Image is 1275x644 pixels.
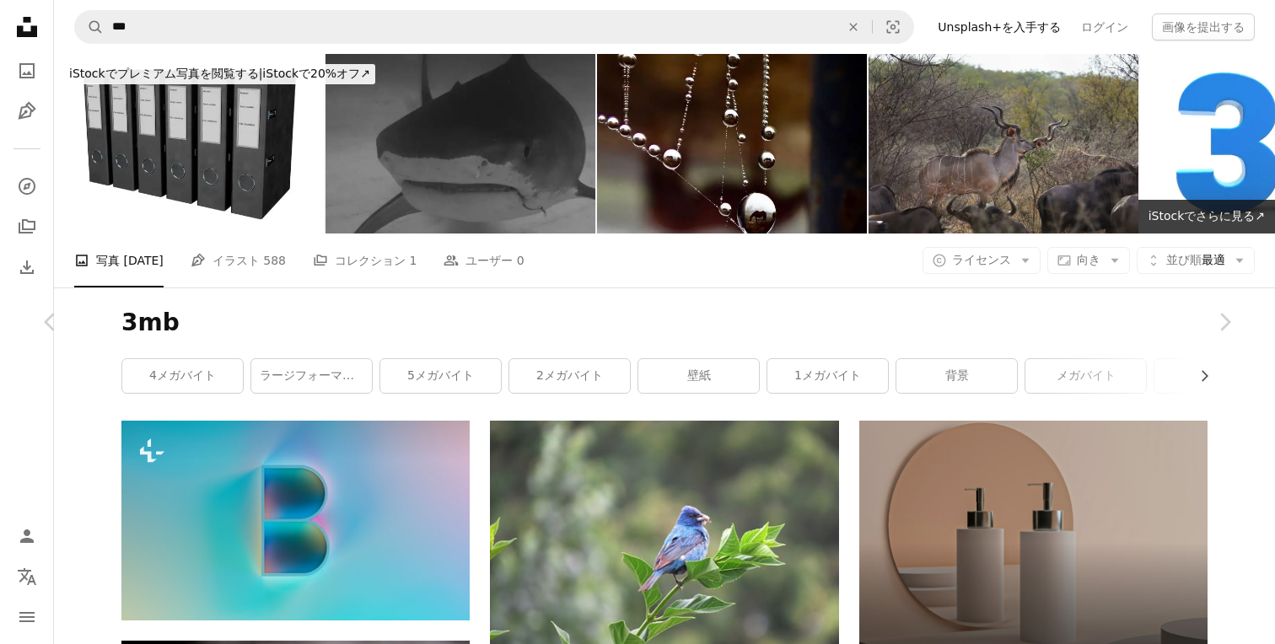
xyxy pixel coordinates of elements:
[490,544,838,559] a: 緑の葉っぱの枝の上に座っている小さな青い鳥
[1138,200,1275,233] a: iStockでさらに見る↗
[121,421,470,620] img: 背景パターン、ロゴ
[10,169,44,203] a: 探す
[251,359,372,393] a: ラージフォーマット
[263,251,286,270] span: 588
[75,11,104,43] button: Unsplashで検索する
[1166,252,1225,269] span: 最適
[517,251,525,270] span: 0
[1154,359,1275,393] a: .3d
[69,67,262,80] span: iStockでプレミアム写真を閲覧する |
[10,600,44,634] button: メニュー
[10,54,44,88] a: 写真
[869,54,1138,233] img: 誇りに思ってバック
[10,519,44,553] a: ログイン / 登録する
[10,94,44,128] a: イラスト
[1047,247,1130,274] button: 向き
[69,67,370,80] span: iStockで20%オフ ↗
[74,10,914,44] form: サイト内でビジュアルを探す
[1174,241,1275,403] a: 次へ
[380,359,501,393] a: 5メガバイト
[191,233,286,287] a: イラスト 588
[325,54,595,233] img: イタチザメのフックアップ-クローズアップ
[313,233,417,287] a: コレクション 1
[1025,359,1146,393] a: メガバイト
[121,308,1208,338] h1: 3mb
[10,210,44,244] a: コレクション
[896,359,1017,393] a: 背景
[1149,209,1265,223] span: iStockでさらに見る ↗
[1071,13,1138,40] a: ログイン
[54,54,385,94] a: iStockでプレミアム写真を閲覧する|iStockで20%オフ↗
[509,359,630,393] a: 2メガバイト
[873,11,913,43] button: ビジュアル検索
[1137,247,1255,274] button: 並び順最適
[10,560,44,593] button: 言語
[54,54,324,233] img: 3Dレンダリングファイルフォルダを行に
[1166,253,1202,266] span: 並び順
[122,359,243,393] a: 4メガバイト
[638,359,759,393] a: 壁紙
[952,253,1011,266] span: ライセンス
[928,13,1071,40] a: Unsplash+を入手する
[923,247,1041,274] button: ライセンス
[409,251,417,270] span: 1
[121,513,470,528] a: 背景パターン、ロゴ
[597,54,867,233] img: ウェブ上のセリア
[444,233,524,287] a: ユーザー 0
[1152,13,1255,40] button: 画像を提出する
[767,359,888,393] a: 1メガバイト
[835,11,872,43] button: 全てクリア
[1077,253,1100,266] span: 向き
